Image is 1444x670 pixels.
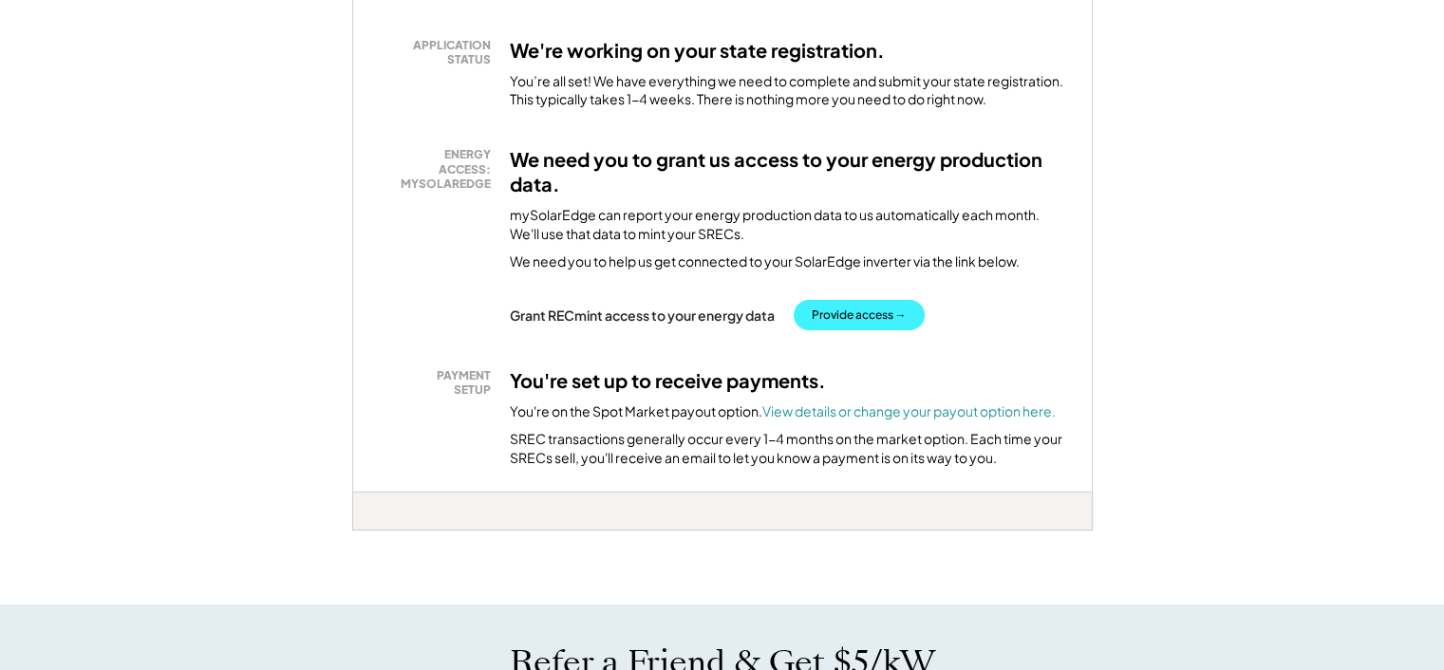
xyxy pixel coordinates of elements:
div: We need you to help us get connected to your SolarEdge inverter via the link below. [510,252,1020,271]
div: rfbqblm6 - VA Distributed [352,530,419,538]
h3: We're working on your state registration. [510,38,885,63]
div: PAYMENT SETUP [386,368,491,398]
div: APPLICATION STATUS [386,38,491,67]
div: mySolarEdge can report your energy production data to us automatically each month. We'll use that... [510,206,1068,243]
div: SREC transactions generally occur every 1-4 months on the market option. Each time your SRECs sel... [510,430,1068,467]
div: ENERGY ACCESS: MYSOLAREDGE [386,147,491,192]
h3: We need you to grant us access to your energy production data. [510,147,1068,196]
div: You’re all set! We have everything we need to complete and submit your state registration. This t... [510,72,1068,109]
div: Grant RECmint access to your energy data [510,307,775,324]
a: View details or change your payout option here. [762,402,1056,419]
h3: You're set up to receive payments. [510,368,826,393]
button: Provide access → [794,300,925,330]
div: You're on the Spot Market payout option. [510,402,1056,421]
